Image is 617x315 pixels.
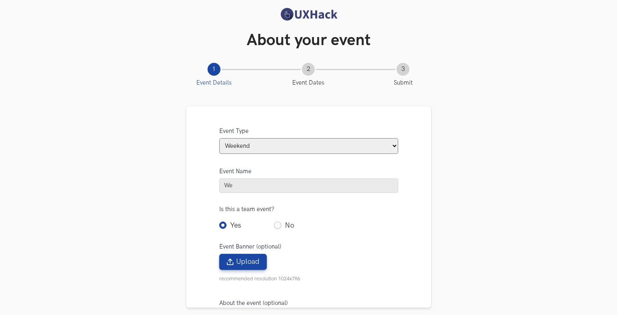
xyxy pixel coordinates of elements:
img: UXHack [278,7,339,21]
p: recommended resolution 1024x786 [219,276,398,282]
label: No [274,220,294,230]
span: 2 [307,63,310,76]
span: 1 [212,63,216,76]
label: Event Name [219,168,251,175]
label: Yes [219,220,241,230]
label: Event Type [219,128,249,135]
legend: Is this a team event? [219,206,274,213]
span: Upload [236,257,260,266]
label: About the event (optional) [219,300,288,307]
h1: About your event [167,31,451,50]
input: Enter name [219,178,398,193]
label: Event Banner (optional) [219,243,398,250]
div: Multi-step indicator [167,63,451,86]
span: 3 [401,63,405,76]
